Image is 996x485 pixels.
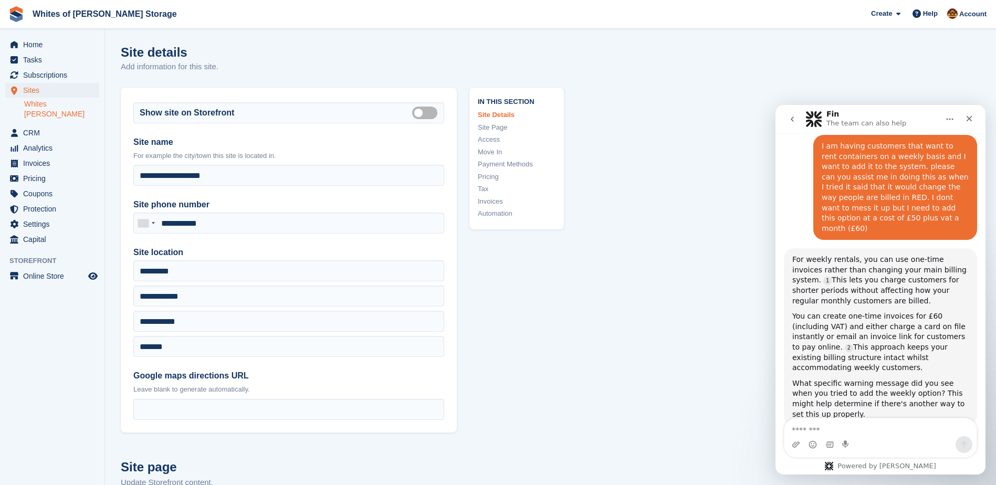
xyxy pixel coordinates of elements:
[23,37,86,52] span: Home
[5,186,99,201] a: menu
[947,8,958,19] img: Eddie White
[23,232,86,247] span: Capital
[478,159,555,170] a: Payment Methods
[478,147,555,157] a: Move In
[9,256,104,266] span: Storefront
[5,125,99,140] a: menu
[959,9,987,19] span: Account
[478,96,555,106] span: In this section
[478,110,555,120] a: Site Details
[8,6,24,22] img: stora-icon-8386f47178a22dfd0bd8f6a31ec36ba5ce8667c1dd55bd0f319d3a0aa187defe.svg
[5,171,99,186] a: menu
[5,52,99,67] a: menu
[133,370,444,382] label: Google maps directions URL
[24,99,99,119] a: Whites [PERSON_NAME]
[121,45,218,59] h1: Site details
[133,151,444,161] p: For example the city/town this site is located in.
[23,186,86,201] span: Coupons
[478,172,555,182] a: Pricing
[23,202,86,216] span: Protection
[5,83,99,98] a: menu
[23,141,86,155] span: Analytics
[23,217,86,231] span: Settings
[923,8,938,19] span: Help
[5,156,99,171] a: menu
[23,171,86,186] span: Pricing
[133,136,444,149] label: Site name
[28,5,181,23] a: Whites of [PERSON_NAME] Storage
[133,198,444,211] label: Site phone number
[775,105,985,475] iframe: Intercom live chat
[121,458,457,477] h2: Site page
[412,112,442,113] label: Is public
[5,37,99,52] a: menu
[23,269,86,283] span: Online Store
[87,270,99,282] a: Preview store
[478,208,555,219] a: Automation
[133,384,444,395] p: Leave blank to generate automatically.
[871,8,892,19] span: Create
[478,196,555,207] a: Invoices
[23,52,86,67] span: Tasks
[5,202,99,216] a: menu
[478,184,555,194] a: Tax
[133,246,444,259] label: Site location
[140,107,234,119] label: Show site on Storefront
[121,61,218,73] p: Add information for this site.
[5,269,99,283] a: menu
[478,134,555,145] a: Access
[23,83,86,98] span: Sites
[5,217,99,231] a: menu
[23,156,86,171] span: Invoices
[23,125,86,140] span: CRM
[5,68,99,82] a: menu
[478,122,555,133] a: Site Page
[23,68,86,82] span: Subscriptions
[5,141,99,155] a: menu
[5,232,99,247] a: menu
